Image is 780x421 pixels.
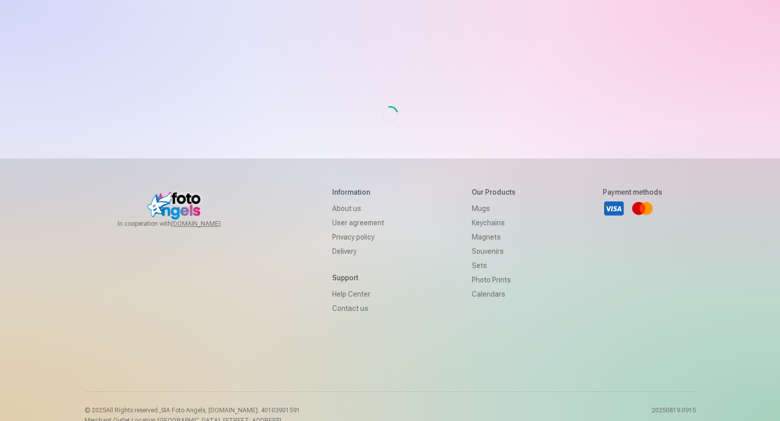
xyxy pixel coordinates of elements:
a: Delivery [332,244,384,258]
a: User agreement [332,216,384,230]
a: Sets [472,258,516,273]
h5: Payment methods [603,187,662,197]
p: © 2025 All Rights reserved. , [85,406,300,414]
h5: Information [332,187,384,197]
span: SIA Foto Angels, [DOMAIN_NAME]. 40103901591 [161,407,300,414]
a: Mastercard [631,197,654,220]
h5: Our products [472,187,516,197]
a: Contact us [332,301,384,315]
a: Photo prints [472,273,516,287]
a: Visa [603,197,625,220]
a: [DOMAIN_NAME] [171,220,245,228]
span: In cooperation with [118,220,245,228]
a: Privacy policy [332,230,384,244]
h5: Support [332,273,384,283]
a: Help Center [332,287,384,301]
a: Souvenirs [472,244,516,258]
a: Mugs [472,201,516,216]
a: About us [332,201,384,216]
a: Calendars [472,287,516,301]
a: Magnets [472,230,516,244]
a: Keychains [472,216,516,230]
